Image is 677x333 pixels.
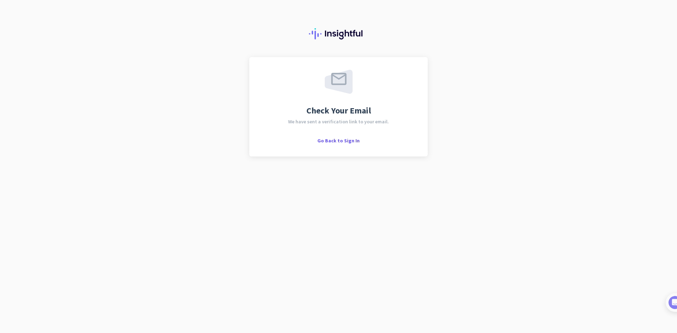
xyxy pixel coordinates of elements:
img: Insightful [309,28,368,39]
span: We have sent a verification link to your email. [288,119,389,124]
img: email-sent [325,70,353,94]
span: Check Your Email [306,106,371,115]
span: Go Back to Sign In [317,137,360,144]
